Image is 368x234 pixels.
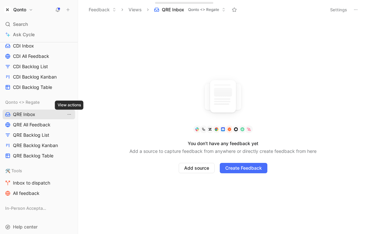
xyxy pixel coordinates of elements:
[3,188,75,198] a: All feedback
[225,164,262,172] span: Create Feedback
[13,111,35,118] span: QRE Inbox
[126,5,145,15] button: Views
[13,63,48,70] span: CDI Backlog List
[184,164,209,172] span: Add source
[3,30,75,39] a: Ask Cycle
[3,141,75,150] a: QRE Backlog Kanban
[3,97,75,107] div: Qonto <> Regate
[3,72,75,82] a: CDI Backlog Kanban
[3,97,75,161] div: Qonto <> RegateQRE InboxView actionsQRE All FeedbackQRE Backlog ListQRE Backlog KanbanQRE Backlog...
[13,74,57,80] span: CDI Backlog Kanban
[220,163,267,173] button: Create Feedback
[327,5,350,14] button: Settings
[179,163,215,173] button: Add source
[3,130,75,140] a: QRE Backlog List
[3,19,75,29] div: Search
[3,151,75,161] a: QRE Backlog Table
[162,6,184,13] span: QRE Inbox
[3,166,75,198] div: 🛠️ ToolsInbox to dispatchAll feedback
[13,224,38,229] span: Help center
[13,20,28,28] span: Search
[13,7,26,13] h1: Qonto
[188,140,258,147] div: You don’t have any feedback yet
[86,5,119,15] button: Feedback
[13,43,34,49] span: CDI Inbox
[13,142,58,149] span: QRE Backlog Kanban
[13,190,39,197] span: All feedback
[3,203,75,213] div: In-Person Acceptance
[4,6,11,13] img: Qonto
[151,5,229,15] button: QRE InboxQonto <> Regate
[5,99,40,105] span: Qonto <> Regate
[13,132,49,138] span: QRE Backlog List
[3,222,75,232] div: Help center
[3,82,75,92] a: CDI Backlog Table
[13,153,53,159] span: QRE Backlog Table
[5,167,22,174] span: 🛠️ Tools
[3,178,75,188] a: Inbox to dispatch
[3,29,75,92] div: Cards IssuingCDI InboxCDI All FeedbackCDI Backlog ListCDI Backlog KanbanCDI Backlog Table
[66,111,72,118] button: View actions
[3,120,75,130] a: QRE All Feedback
[3,62,75,71] a: CDI Backlog List
[3,51,75,61] a: CDI All Feedback
[13,84,52,90] span: CDI Backlog Table
[13,53,49,59] span: CDI All Feedback
[13,122,50,128] span: QRE All Feedback
[13,180,50,186] span: Inbox to dispatch
[214,84,232,105] img: union-DK3My0bZ.svg
[3,41,75,51] a: CDI Inbox
[129,147,317,155] div: Add a source to capture feedback from anywhere or directly create feedback from here
[13,31,35,38] span: Ask Cycle
[3,110,75,119] a: QRE InboxView actions
[188,6,219,13] span: Qonto <> Regate
[3,5,35,14] button: QontoQonto
[3,203,75,215] div: In-Person Acceptance
[5,205,49,211] span: In-Person Acceptance
[3,166,75,175] div: 🛠️ Tools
